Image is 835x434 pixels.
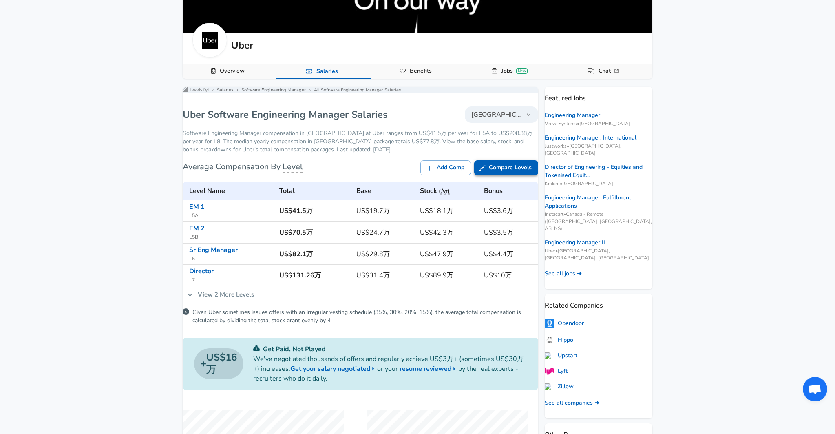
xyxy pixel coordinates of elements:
[183,64,652,79] div: Company Data Navigation
[545,120,652,127] span: Veeva Systems • [GEOGRAPHIC_DATA]
[231,38,253,52] h5: Uber
[545,335,573,345] a: Hippo
[253,345,260,351] img: svg+xml;base64,PHN2ZyB4bWxucz0iaHR0cDovL3d3dy53My5vcmcvMjAwMC9zdmciIGZpbGw9IiMwYzU0NjAiIHZpZXdCb3...
[189,212,273,220] span: L5A
[545,383,574,391] a: Zillow
[545,180,652,187] span: Kraken • [GEOGRAPHIC_DATA]
[545,211,652,232] span: Instacart • Canada - Remote ([GEOGRAPHIC_DATA], [GEOGRAPHIC_DATA], AB, NS)
[279,270,350,281] h6: US$131.26万
[356,270,414,281] h6: US$31.4万
[545,319,584,328] a: Opendoor
[474,160,538,175] a: Compare Levels
[189,276,273,284] span: L7
[183,286,258,303] a: View 2 More Levels
[189,246,238,255] a: Sr Eng Manager
[803,377,827,401] div: 开放式聊天
[279,185,350,197] h6: Total
[516,68,528,74] div: New
[313,64,341,78] a: Salaries
[420,227,477,238] h6: US$42.3万
[183,129,538,154] p: Software Engineering Manager compensation in [GEOGRAPHIC_DATA] at Uber ranges from US$41.5万 per y...
[189,267,214,276] a: Director
[420,248,477,260] h6: US$47.9万
[484,227,535,238] h6: US$3.5万
[189,202,205,211] a: EM 1
[545,366,568,376] a: Lyft
[189,255,273,263] span: L6
[545,163,652,179] a: Director of Engineering - Equities and Tokenised Equit...
[192,308,538,325] p: Given Uber sometimes issues offers with an irregular vesting schedule (35%, 30%, 20%, 15%), the a...
[545,134,636,142] a: Engineering Manager, International
[216,64,248,78] a: Overview
[439,186,450,197] button: (/yr)
[484,185,535,197] h6: Bonus
[484,205,535,217] h6: US$3.6万
[283,161,303,173] span: Level
[279,248,350,260] h6: US$82.1万
[595,64,623,78] a: Chat
[545,143,652,157] span: Justworks • [GEOGRAPHIC_DATA], [GEOGRAPHIC_DATA]
[545,87,652,103] p: Featured Jobs
[420,270,477,281] h6: US$89.9万
[356,185,414,197] h6: Base
[241,87,306,93] a: Software Engineering Manager
[545,294,652,310] p: Related Companies
[356,227,414,238] h6: US$24.7万
[400,364,458,374] a: resume reviewed
[545,111,600,120] a: Engineering Manager
[194,348,243,379] a: US$16万
[545,248,652,261] span: Uber • [GEOGRAPHIC_DATA], [GEOGRAPHIC_DATA], [GEOGRAPHIC_DATA]
[356,205,414,217] h6: US$19.7万
[189,224,205,233] a: EM 2
[465,106,538,123] button: [GEOGRAPHIC_DATA]
[420,205,477,217] h6: US$18.1万
[545,366,554,376] img: lyftlogo.png
[420,185,477,197] h6: Stock
[183,108,388,121] h1: Uber Software Engineering Manager Salaries
[484,248,535,260] h6: US$4.4万
[545,383,554,390] img: zillow.com
[183,160,303,173] h6: Average Compensation By
[545,194,652,210] a: Engineering Manager, Fulfillment Applications
[279,205,350,217] h6: US$41.5万
[484,270,535,281] h6: US$10万
[498,64,531,78] a: JobsNew
[545,352,577,360] a: Upstart
[356,248,414,260] h6: US$29.8万
[545,270,582,278] a: See all jobs ➜
[545,239,605,247] a: Engineering Manager II
[279,227,350,238] h6: US$70.5万
[183,182,538,286] table: Uber's Software Engineering Manager levels
[290,364,377,374] a: Get your salary negotiated
[189,233,273,241] span: L5B
[406,64,435,78] a: Benefits
[545,352,554,359] img: upstart.com
[545,399,599,407] a: See all companies ➜
[189,185,273,197] h6: Level Name
[545,335,554,345] img: uZQAapf.png
[545,319,554,328] img: 5fXr0IP.png
[202,32,218,49] img: uberlogo.png
[253,344,527,354] p: Get Paid, Not Played
[471,110,522,120] span: [GEOGRAPHIC_DATA]
[217,87,233,93] a: Salaries
[314,87,401,94] p: All Software Engineering Manager Salaries
[253,354,527,383] p: We've negotiated thousands of offers and regularly achieve US$3万+ (sometimes US$30万+) increases. ...
[420,160,471,175] a: Add Comp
